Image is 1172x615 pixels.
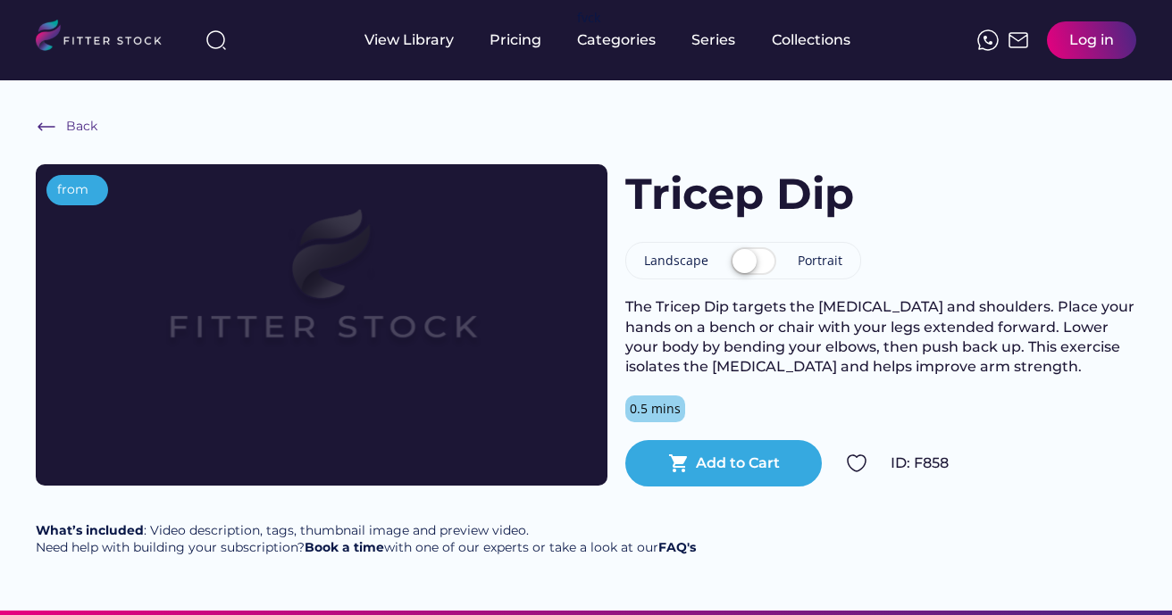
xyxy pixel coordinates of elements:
button: shopping_cart [668,453,690,474]
a: FAQ's [658,539,696,555]
div: : Video description, tags, thumbnail image and preview video. Need help with building your subscr... [36,522,696,557]
img: Group%201000002324.svg [846,453,867,474]
div: 0.5 mins [630,400,681,418]
img: Frame%2051.svg [1008,29,1029,51]
div: Landscape [644,252,708,270]
img: Frame%20%286%29.svg [36,116,57,137]
strong: What’s included [36,522,144,538]
h1: Tricep Dip [625,164,854,224]
div: Back [66,118,97,136]
div: Pricing [490,30,541,50]
div: fvck [577,9,600,27]
div: from [57,181,88,199]
img: meteor-icons_whatsapp%20%281%29.svg [977,29,999,51]
div: Series [691,30,736,50]
div: The Tricep Dip targets the [MEDICAL_DATA] and shoulders. Place your hands on a bench or chair wit... [625,297,1136,378]
div: View Library [364,30,454,50]
div: Log in [1069,30,1114,50]
div: ID: F858 [891,453,1136,473]
a: Book a time [305,539,384,555]
div: Collections [772,30,850,50]
img: search-normal%203.svg [205,29,227,51]
div: Portrait [798,252,842,270]
img: LOGO.svg [36,20,177,56]
div: Categories [577,30,656,50]
img: Frame%2079%20%281%29.svg [93,164,550,421]
div: Add to Cart [696,453,780,473]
